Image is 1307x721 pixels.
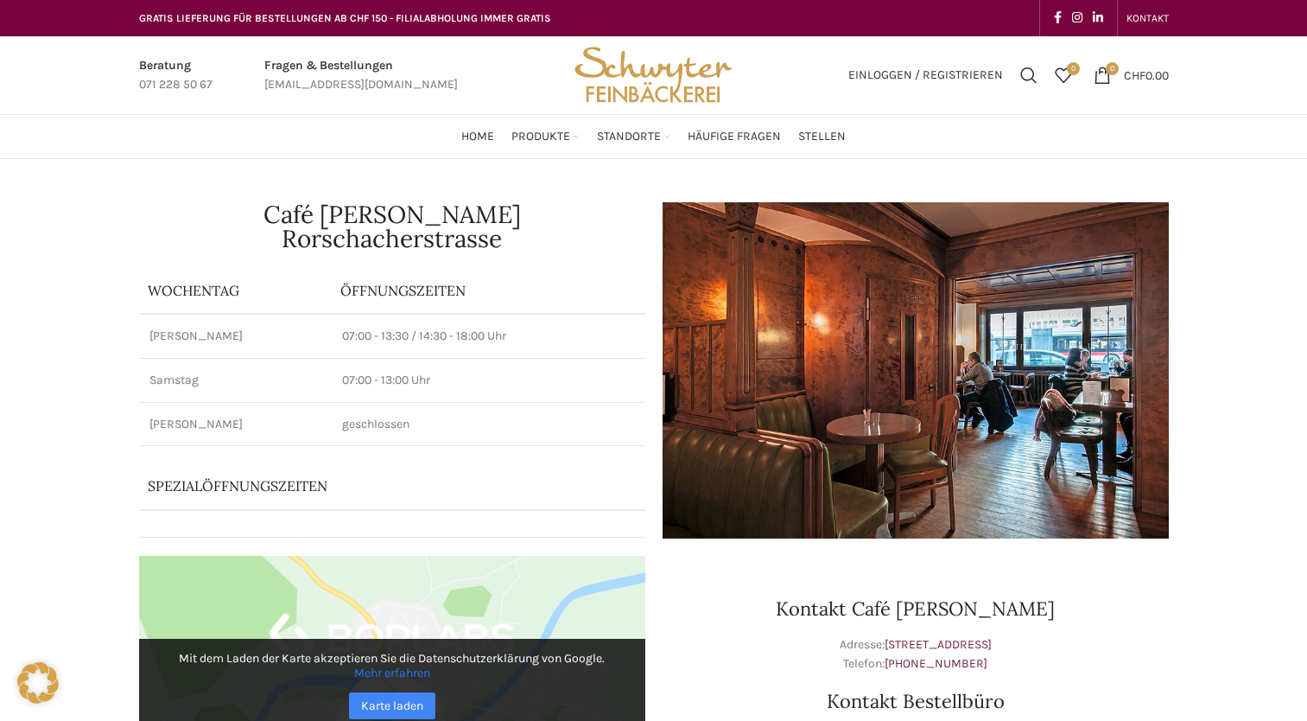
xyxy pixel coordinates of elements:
span: KONTAKT [1126,12,1169,24]
a: [STREET_ADDRESS] [885,637,992,652]
p: Mit dem Laden der Karte akzeptieren Sie die Datenschutzerklärung von Google. [151,651,633,680]
p: [PERSON_NAME] [149,416,322,433]
p: Adresse: Telefon: [663,635,1169,674]
span: GRATIS LIEFERUNG FÜR BESTELLUNGEN AB CHF 150 - FILIALABHOLUNG IMMER GRATIS [139,12,551,24]
p: [PERSON_NAME] [149,328,322,345]
a: Infobox link [264,56,458,95]
a: KONTAKT [1126,1,1169,35]
span: Standorte [597,129,661,145]
h3: Kontakt Bestellbüro [663,692,1169,711]
div: Main navigation [130,119,1177,154]
img: Bäckerei Schwyter [568,36,738,114]
a: Produkte [511,119,580,154]
p: Samstag [149,372,322,389]
a: Home [461,119,494,154]
a: [PHONE_NUMBER] [885,656,987,671]
a: 0 CHF0.00 [1085,58,1177,93]
p: Spezialöffnungszeiten [148,476,588,495]
span: Häufige Fragen [688,129,781,145]
a: Mehr erfahren [354,666,430,680]
p: 07:00 - 13:30 / 14:30 - 18:00 Uhr [342,328,634,345]
h1: Café [PERSON_NAME] Rorschacherstrasse [139,202,645,251]
a: Stellen [798,119,846,154]
div: Secondary navigation [1118,1,1177,35]
p: 07:00 - 13:00 Uhr [342,372,634,389]
h3: Kontakt Café [PERSON_NAME] [663,599,1169,618]
a: Einloggen / Registrieren [840,58,1012,93]
p: ÖFFNUNGSZEITEN [340,281,636,300]
p: Wochentag [148,281,324,300]
span: Einloggen / Registrieren [848,69,1003,81]
a: Instagram social link [1067,6,1088,30]
a: Häufige Fragen [688,119,781,154]
a: Karte laden [349,692,435,719]
bdi: 0.00 [1124,67,1169,82]
div: Meine Wunschliste [1046,58,1081,93]
a: 0 [1046,58,1081,93]
a: Facebook social link [1049,6,1067,30]
span: Stellen [798,129,846,145]
span: 0 [1067,62,1080,75]
a: Infobox link [139,56,213,95]
a: Standorte [597,119,670,154]
span: Produkte [511,129,570,145]
a: Linkedin social link [1088,6,1108,30]
span: Home [461,129,494,145]
a: Suchen [1012,58,1046,93]
p: geschlossen [342,416,634,433]
a: Site logo [568,67,738,81]
span: CHF [1124,67,1145,82]
span: 0 [1106,62,1119,75]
